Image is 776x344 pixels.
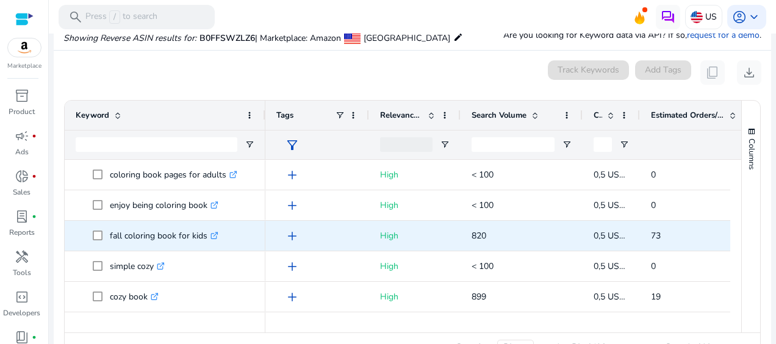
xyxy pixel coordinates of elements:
span: Tags [276,110,293,121]
p: Press to search [85,10,157,24]
span: 0,5 US$ - 0,75 US$ [594,199,668,211]
button: Open Filter Menu [619,140,629,149]
p: fall coloring book for kids [110,223,218,248]
p: coloring book autumn [110,315,204,340]
p: coloring book pages for adults [110,162,237,187]
span: 19 [651,291,661,303]
p: High [380,193,450,218]
p: Product [9,106,35,117]
span: < 100 [472,260,494,272]
i: Showing Reverse ASIN results for: [63,32,196,44]
span: 0,5 US$ - 0,75 US$ [594,169,668,181]
span: fiber_manual_record [32,134,37,138]
span: 820 [472,230,486,242]
p: High [380,284,450,309]
p: US [705,6,717,27]
span: fiber_manual_record [32,214,37,219]
span: handyman [15,249,29,264]
span: 899 [472,291,486,303]
span: B0FFSWZLZ6 [199,32,255,44]
input: Keyword Filter Input [76,137,237,152]
span: Keyword [76,110,109,121]
p: High [380,223,450,248]
p: simple cozy [110,254,165,279]
button: Open Filter Menu [245,140,254,149]
span: donut_small [15,169,29,184]
span: add [285,259,300,274]
span: fiber_manual_record [32,335,37,340]
span: 0 [651,169,656,181]
button: download [737,60,761,85]
span: inventory_2 [15,88,29,103]
span: Search Volume [472,110,526,121]
span: 0 [651,199,656,211]
span: account_circle [732,10,747,24]
p: High [380,162,450,187]
p: High [380,315,450,340]
p: Reports [9,227,35,238]
span: 0,5 US$ - 0,75 US$ [594,291,668,303]
span: campaign [15,129,29,143]
span: Columns [746,138,757,170]
span: add [285,320,300,335]
img: us.svg [691,11,703,23]
span: search [68,10,83,24]
button: Open Filter Menu [562,140,572,149]
span: 0,5 US$ - 0,75 US$ [594,260,668,272]
p: enjoy being coloring book [110,193,218,218]
span: fiber_manual_record [32,174,37,179]
span: add [285,168,300,182]
p: Tools [13,267,31,278]
span: add [285,229,300,243]
span: download [742,65,756,80]
input: Search Volume Filter Input [472,137,555,152]
button: Open Filter Menu [440,140,450,149]
span: Estimated Orders/Month [651,110,724,121]
span: CPC [594,110,602,121]
span: < 100 [472,169,494,181]
p: Ads [15,146,29,157]
span: 0,5 US$ - 0,75 US$ [594,230,668,242]
span: filter_alt [285,138,300,152]
img: amazon.svg [8,38,41,57]
input: CPC Filter Input [594,137,612,152]
span: 0 [651,260,656,272]
p: High [380,254,450,279]
span: keyboard_arrow_down [747,10,761,24]
span: / [109,10,120,24]
p: cozy book [110,284,159,309]
mat-icon: edit [453,30,463,45]
span: add [285,290,300,304]
span: | Marketplace: Amazon [255,32,341,44]
span: lab_profile [15,209,29,224]
span: [GEOGRAPHIC_DATA] [364,32,450,44]
span: 73 [651,230,661,242]
p: Sales [13,187,31,198]
span: add [285,198,300,213]
span: code_blocks [15,290,29,304]
p: Developers [3,307,40,318]
span: Relevance Score [380,110,423,121]
p: Marketplace [7,62,41,71]
span: < 100 [472,199,494,211]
